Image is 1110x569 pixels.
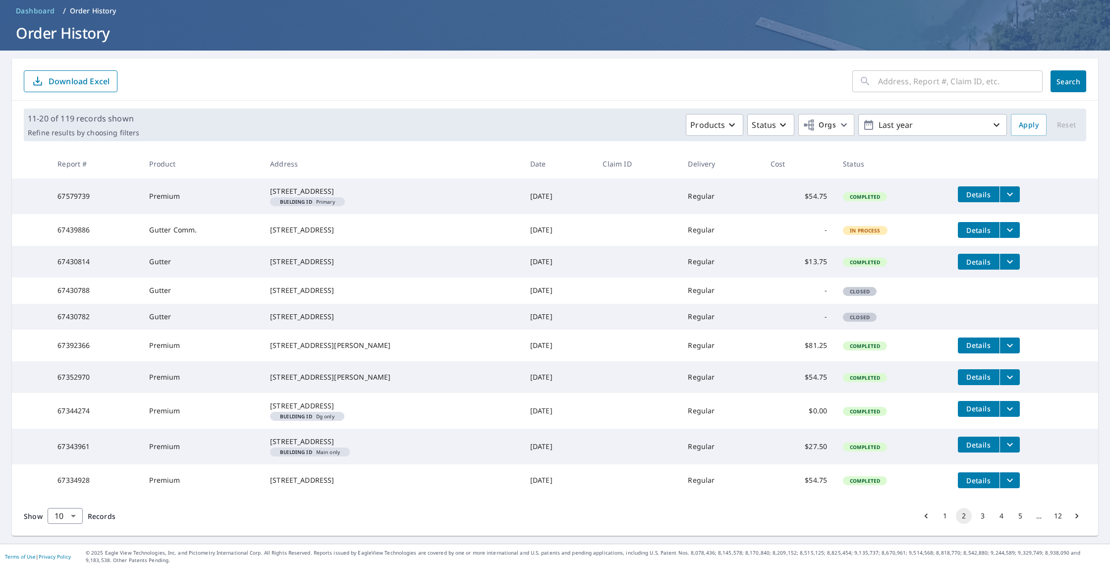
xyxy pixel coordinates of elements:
[1012,508,1028,524] button: Go to page 5
[270,257,514,267] div: [STREET_ADDRESS]
[875,116,991,134] p: Last year
[958,254,999,270] button: detailsBtn-67430814
[844,288,876,295] span: Closed
[24,512,43,521] span: Show
[999,186,1020,202] button: filesDropdownBtn-67579739
[964,190,994,199] span: Details
[680,214,762,246] td: Regular
[270,186,514,196] div: [STREET_ADDRESS]
[39,553,71,560] a: Privacy Policy
[141,361,262,393] td: Premium
[690,119,725,131] p: Products
[270,372,514,382] div: [STREET_ADDRESS][PERSON_NAME]
[50,393,141,429] td: 67344274
[141,330,262,361] td: Premium
[262,149,522,178] th: Address
[964,476,994,485] span: Details
[680,429,762,464] td: Regular
[964,440,994,450] span: Details
[958,369,999,385] button: detailsBtn-67352970
[70,6,116,16] p: Order History
[28,113,139,124] p: 11-20 of 119 records shown
[844,314,876,321] span: Closed
[835,149,950,178] th: Status
[50,464,141,496] td: 67334928
[522,246,595,278] td: [DATE]
[50,149,141,178] th: Report #
[270,475,514,485] div: [STREET_ADDRESS]
[844,408,886,415] span: Completed
[63,5,66,17] li: /
[141,278,262,303] td: Gutter
[50,178,141,214] td: 67579739
[752,119,776,131] p: Status
[680,393,762,429] td: Regular
[50,304,141,330] td: 67430782
[956,508,972,524] button: page 2
[5,553,36,560] a: Terms of Use
[803,119,836,131] span: Orgs
[141,464,262,496] td: Premium
[522,464,595,496] td: [DATE]
[88,512,115,521] span: Records
[844,374,886,381] span: Completed
[763,278,835,303] td: -
[50,429,141,464] td: 67343961
[763,149,835,178] th: Cost
[270,225,514,235] div: [STREET_ADDRESS]
[918,508,934,524] button: Go to previous page
[763,393,835,429] td: $0.00
[680,464,762,496] td: Regular
[141,304,262,330] td: Gutter
[141,149,262,178] th: Product
[958,437,999,453] button: detailsBtn-67343961
[522,178,595,214] td: [DATE]
[844,227,887,234] span: In Process
[747,114,794,136] button: Status
[798,114,854,136] button: Orgs
[522,393,595,429] td: [DATE]
[917,508,1086,524] nav: pagination navigation
[680,361,762,393] td: Regular
[48,502,83,530] div: 10
[12,3,1098,19] nav: breadcrumb
[680,178,762,214] td: Regular
[999,369,1020,385] button: filesDropdownBtn-67352970
[50,330,141,361] td: 67392366
[763,330,835,361] td: $81.25
[1011,114,1047,136] button: Apply
[844,193,886,200] span: Completed
[958,186,999,202] button: detailsBtn-67579739
[270,341,514,350] div: [STREET_ADDRESS][PERSON_NAME]
[1069,508,1085,524] button: Go to next page
[994,508,1009,524] button: Go to page 4
[763,304,835,330] td: -
[999,222,1020,238] button: filesDropdownBtn-67439886
[141,393,262,429] td: Premium
[270,401,514,411] div: [STREET_ADDRESS]
[522,214,595,246] td: [DATE]
[141,429,262,464] td: Premium
[680,149,762,178] th: Delivery
[964,341,994,350] span: Details
[763,464,835,496] td: $54.75
[999,338,1020,353] button: filesDropdownBtn-67392366
[964,404,994,413] span: Details
[522,149,595,178] th: Date
[1050,508,1066,524] button: Go to page 12
[270,285,514,295] div: [STREET_ADDRESS]
[12,23,1098,43] h1: Order History
[958,472,999,488] button: detailsBtn-67334928
[1031,511,1047,521] div: …
[763,361,835,393] td: $54.75
[141,214,262,246] td: Gutter Comm.
[270,437,514,447] div: [STREET_ADDRESS]
[999,437,1020,453] button: filesDropdownBtn-67343961
[975,508,991,524] button: Go to page 3
[680,246,762,278] td: Regular
[844,444,886,451] span: Completed
[763,214,835,246] td: -
[48,508,83,524] div: Show 10 records
[937,508,953,524] button: Go to page 1
[274,414,340,419] span: Dg only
